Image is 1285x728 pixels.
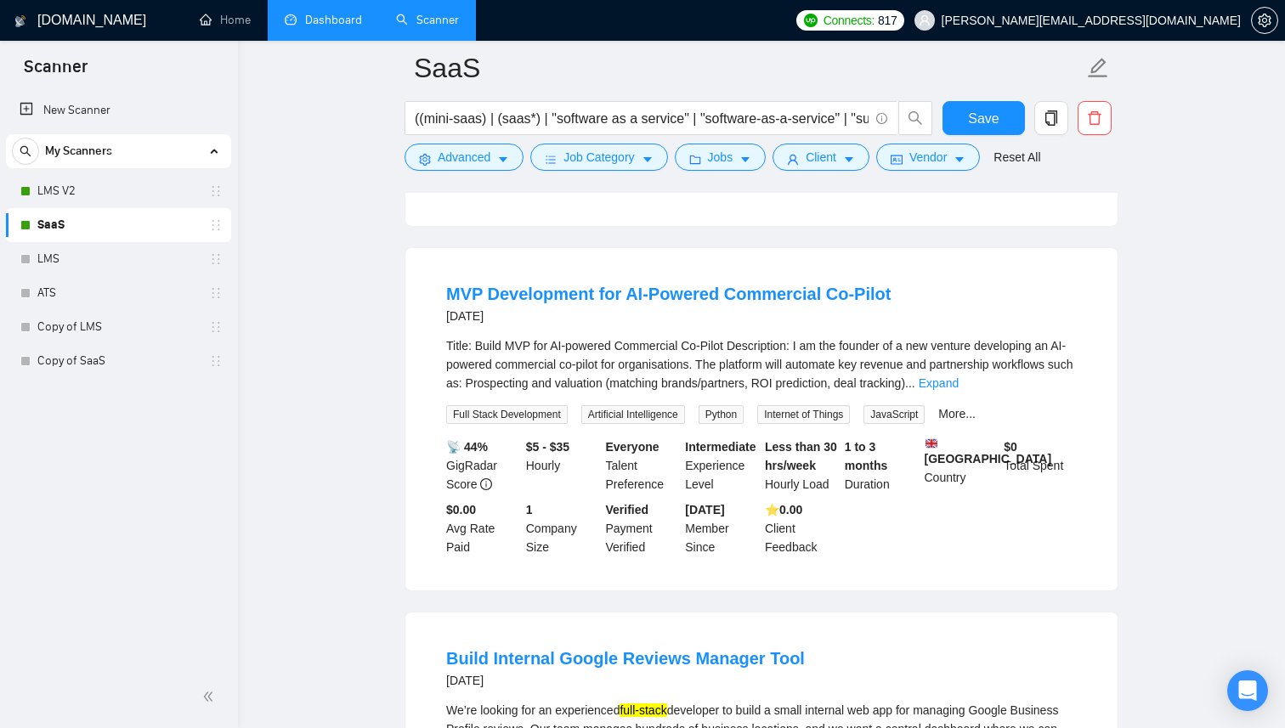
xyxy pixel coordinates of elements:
span: info-circle [876,113,887,124]
button: folderJobscaret-down [675,144,767,171]
span: search [899,110,931,126]
div: Title: Build MVP for AI-powered Commercial Co-Pilot Description: I am the founder of a new ventur... [446,336,1077,392]
span: holder [209,252,223,266]
div: GigRadar Score [443,437,523,494]
a: MVP Development for AI-Powered Commercial Co-Pilot [446,285,891,303]
div: [DATE] [446,670,805,691]
span: info-circle [480,478,492,490]
b: Everyone [606,440,659,454]
span: delete [1078,110,1111,126]
span: Scanner [10,54,101,90]
b: 1 [526,503,533,516]
span: holder [209,218,223,232]
span: My Scanners [45,134,112,168]
button: userClientcaret-down [773,144,869,171]
span: 817 [878,11,897,30]
span: Artificial Intelligence [581,405,685,424]
a: LMS [37,242,199,276]
span: holder [209,184,223,198]
img: upwork-logo.png [804,14,818,27]
span: JavaScript [863,405,925,424]
img: 🇬🇧 [926,437,937,449]
span: user [787,153,799,166]
button: setting [1251,7,1278,34]
span: caret-down [497,153,509,166]
span: Python [699,405,744,424]
div: Talent Preference [603,437,682,494]
button: settingAdvancedcaret-down [405,144,524,171]
b: $5 - $35 [526,440,569,454]
b: $ 0 [1004,440,1017,454]
a: New Scanner [20,93,218,127]
a: More... [938,407,976,420]
li: New Scanner [6,93,231,127]
button: search [12,138,39,165]
span: Jobs [708,148,733,166]
a: searchScanner [396,13,459,27]
span: folder [689,153,701,166]
span: Save [968,108,999,129]
span: setting [1252,14,1277,27]
mark: full-stack [620,703,666,717]
span: holder [209,320,223,334]
a: dashboardDashboard [285,13,362,27]
span: Job Category [563,148,634,166]
div: Open Intercom Messenger [1227,670,1268,711]
span: copy [1035,110,1067,126]
span: Full Stack Development [446,405,568,424]
input: Scanner name... [414,47,1084,89]
a: Expand [919,376,959,390]
b: 📡 44% [446,440,488,454]
a: Copy of SaaS [37,344,199,378]
button: barsJob Categorycaret-down [530,144,667,171]
li: My Scanners [6,134,231,378]
span: edit [1087,57,1109,79]
span: holder [209,286,223,300]
span: caret-down [739,153,751,166]
div: Payment Verified [603,500,682,556]
span: double-left [202,688,219,705]
span: Internet of Things [757,405,850,424]
span: holder [209,354,223,368]
button: search [898,101,932,135]
a: homeHome [200,13,251,27]
button: copy [1034,101,1068,135]
div: Duration [841,437,921,494]
div: Avg Rate Paid [443,500,523,556]
span: caret-down [954,153,965,166]
b: [DATE] [685,503,724,516]
a: setting [1251,14,1278,27]
span: ... [905,376,915,390]
b: Verified [606,503,649,516]
input: Search Freelance Jobs... [415,108,869,129]
div: Hourly Load [761,437,841,494]
div: Client Feedback [761,500,841,556]
span: caret-down [843,153,855,166]
b: Less than 30 hrs/week [765,440,837,472]
div: Experience Level [682,437,761,494]
span: setting [419,153,431,166]
span: caret-down [642,153,654,166]
span: bars [545,153,557,166]
span: search [13,145,38,157]
div: [DATE] [446,306,891,326]
div: Member Since [682,500,761,556]
a: Copy of LMS [37,310,199,344]
b: ⭐️ 0.00 [765,503,802,516]
span: Vendor [909,148,947,166]
span: Advanced [438,148,490,166]
div: Hourly [523,437,603,494]
a: Build Internal Google Reviews Manager Tool [446,649,805,668]
div: Total Spent [1000,437,1080,494]
b: [GEOGRAPHIC_DATA] [925,437,1052,466]
div: Company Size [523,500,603,556]
b: 1 to 3 months [845,440,888,472]
span: Client [806,148,836,166]
button: Save [943,101,1025,135]
a: LMS V2 [37,174,199,208]
span: Connects: [824,11,875,30]
span: idcard [891,153,903,166]
button: delete [1078,101,1112,135]
div: Country [921,437,1001,494]
button: idcardVendorcaret-down [876,144,980,171]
